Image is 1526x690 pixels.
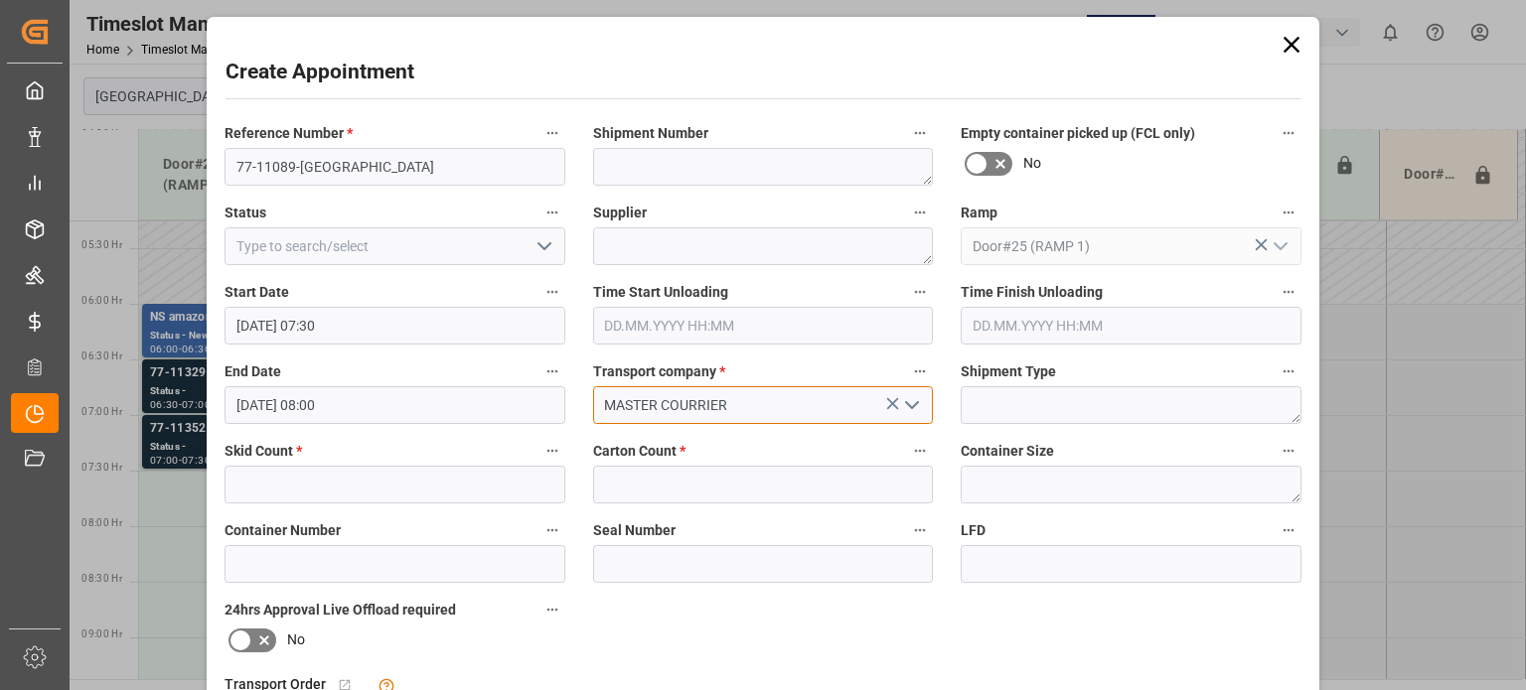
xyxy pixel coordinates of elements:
span: Start Date [225,282,289,303]
button: Shipment Type [1276,358,1301,384]
button: Container Size [1276,438,1301,464]
button: Reference Number * [539,120,565,146]
input: DD.MM.YYYY HH:MM [225,386,565,424]
span: Time Start Unloading [593,282,728,303]
span: Reference Number [225,123,353,144]
span: LFD [961,520,986,541]
span: Container Size [961,441,1054,462]
button: Time Start Unloading [907,279,933,305]
button: open menu [896,390,926,421]
span: Skid Count [225,441,302,462]
span: Seal Number [593,520,676,541]
h2: Create Appointment [226,57,414,88]
span: Status [225,203,266,223]
span: End Date [225,361,281,382]
span: Supplier [593,203,647,223]
input: DD.MM.YYYY HH:MM [225,307,565,345]
span: Time Finish Unloading [961,282,1103,303]
input: Type to search/select [225,227,565,265]
button: Container Number [539,517,565,543]
input: DD.MM.YYYY HH:MM [593,307,934,345]
span: Ramp [961,203,997,223]
button: Transport company * [907,358,933,384]
span: Empty container picked up (FCL only) [961,123,1195,144]
button: Seal Number [907,517,933,543]
button: Supplier [907,200,933,225]
button: LFD [1276,517,1301,543]
button: Start Date [539,279,565,305]
span: 24hrs Approval Live Offload required [225,600,456,621]
button: Shipment Number [907,120,933,146]
button: Skid Count * [539,438,565,464]
button: Status [539,200,565,225]
button: Carton Count * [907,438,933,464]
button: End Date [539,358,565,384]
input: DD.MM.YYYY HH:MM [961,307,1301,345]
button: Ramp [1276,200,1301,225]
span: No [1023,153,1041,174]
span: No [287,629,305,650]
span: Carton Count [593,441,686,462]
span: Transport company [593,361,725,382]
span: Container Number [225,520,341,541]
input: Type to search/select [961,227,1301,265]
button: Time Finish Unloading [1276,279,1301,305]
button: open menu [528,231,557,262]
button: open menu [1264,231,1294,262]
button: Empty container picked up (FCL only) [1276,120,1301,146]
span: Shipment Type [961,361,1056,382]
button: 24hrs Approval Live Offload required [539,597,565,622]
span: Shipment Number [593,123,708,144]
